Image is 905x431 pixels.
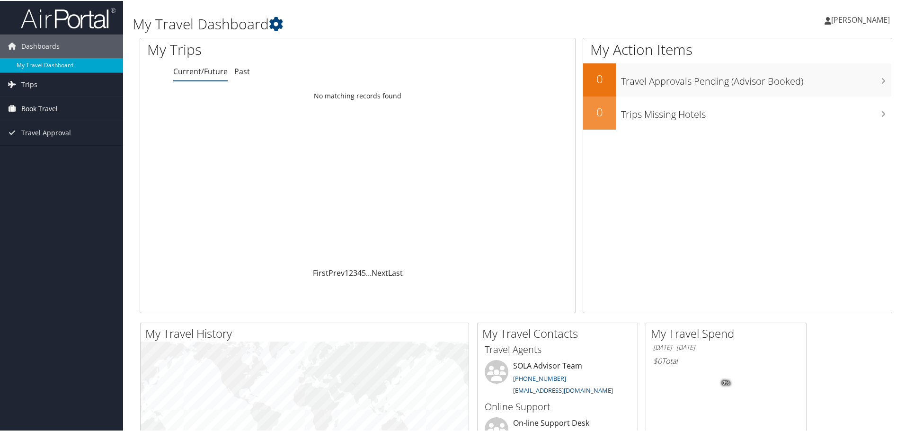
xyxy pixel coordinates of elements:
[583,103,616,119] h2: 0
[583,96,892,129] a: 0Trips Missing Hotels
[621,69,892,87] h3: Travel Approvals Pending (Advisor Booked)
[357,267,362,277] a: 4
[485,399,630,413] h3: Online Support
[21,34,60,57] span: Dashboards
[21,6,115,28] img: airportal-logo.png
[831,14,890,24] span: [PERSON_NAME]
[480,359,635,398] li: SOLA Advisor Team
[133,13,644,33] h1: My Travel Dashboard
[513,373,566,382] a: [PHONE_NUMBER]
[328,267,345,277] a: Prev
[362,267,366,277] a: 5
[651,325,806,341] h2: My Travel Spend
[722,379,730,385] tspan: 0%
[583,62,892,96] a: 0Travel Approvals Pending (Advisor Booked)
[388,267,403,277] a: Last
[353,267,357,277] a: 3
[145,325,469,341] h2: My Travel History
[653,355,662,365] span: $0
[583,70,616,86] h2: 0
[372,267,388,277] a: Next
[583,39,892,59] h1: My Action Items
[147,39,387,59] h1: My Trips
[21,96,58,120] span: Book Travel
[345,267,349,277] a: 1
[485,342,630,355] h3: Travel Agents
[21,120,71,144] span: Travel Approval
[313,267,328,277] a: First
[349,267,353,277] a: 2
[653,355,799,365] h6: Total
[140,87,575,104] td: No matching records found
[21,72,37,96] span: Trips
[513,385,613,394] a: [EMAIL_ADDRESS][DOMAIN_NAME]
[653,342,799,351] h6: [DATE] - [DATE]
[366,267,372,277] span: …
[173,65,228,76] a: Current/Future
[621,102,892,120] h3: Trips Missing Hotels
[825,5,899,33] a: [PERSON_NAME]
[234,65,250,76] a: Past
[482,325,638,341] h2: My Travel Contacts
